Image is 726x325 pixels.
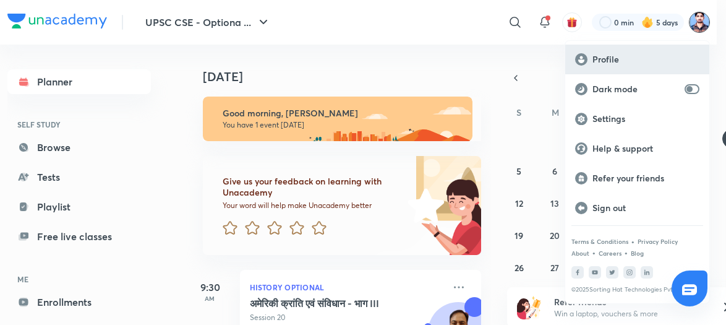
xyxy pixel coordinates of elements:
a: Profile [565,45,709,74]
p: Help & support [592,143,699,154]
p: Refer your friends [592,173,699,184]
p: Settings [592,113,699,124]
div: • [592,247,596,258]
p: Profile [592,54,699,65]
a: Privacy Policy [638,238,678,245]
a: Settings [565,104,709,134]
a: Blog [631,249,644,257]
a: Help & support [565,134,709,163]
p: Sign out [592,202,699,214]
p: Dark mode [592,84,680,95]
a: Refer your friends [565,163,709,193]
a: About [571,249,589,257]
p: © 2025 Sorting Hat Technologies Pvt Ltd [571,286,703,293]
a: Careers [599,249,621,257]
div: • [624,247,628,258]
div: • [631,236,635,247]
a: Terms & Conditions [571,238,628,245]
